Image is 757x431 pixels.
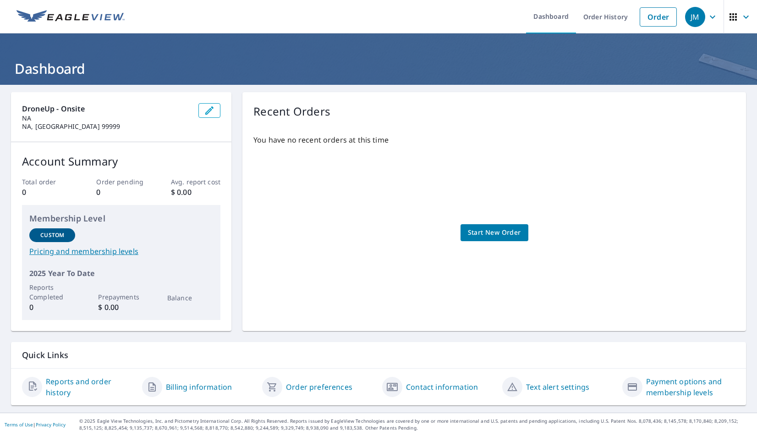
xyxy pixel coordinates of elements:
[286,381,352,392] a: Order preferences
[46,376,135,398] a: Reports and order history
[253,103,330,120] p: Recent Orders
[22,122,191,131] p: NA, [GEOGRAPHIC_DATA] 99999
[468,227,521,238] span: Start New Order
[253,134,735,145] p: You have no recent orders at this time
[640,7,677,27] a: Order
[96,187,146,198] p: 0
[22,103,191,114] p: DroneUp - onsite
[29,302,75,313] p: 0
[22,114,191,122] p: NA
[22,349,735,361] p: Quick Links
[22,187,71,198] p: 0
[96,177,146,187] p: Order pending
[11,59,746,78] h1: Dashboard
[36,421,66,428] a: Privacy Policy
[29,268,213,279] p: 2025 Year To Date
[685,7,705,27] div: JM
[5,421,33,428] a: Terms of Use
[40,231,64,239] p: Custom
[461,224,528,241] a: Start New Order
[16,10,125,24] img: EV Logo
[171,187,220,198] p: $ 0.00
[22,153,220,170] p: Account Summary
[646,376,735,398] a: Payment options and membership levels
[171,177,220,187] p: Avg. report cost
[98,302,144,313] p: $ 0.00
[29,282,75,302] p: Reports Completed
[22,177,71,187] p: Total order
[5,422,66,427] p: |
[98,292,144,302] p: Prepayments
[406,381,478,392] a: Contact information
[166,381,232,392] a: Billing information
[29,246,213,257] a: Pricing and membership levels
[29,212,213,225] p: Membership Level
[526,381,589,392] a: Text alert settings
[167,293,213,303] p: Balance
